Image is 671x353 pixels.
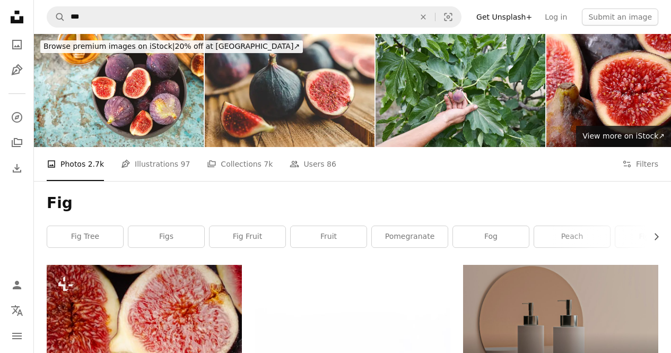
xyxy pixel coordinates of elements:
[43,42,300,50] span: 20% off at [GEOGRAPHIC_DATA] ↗
[538,8,573,25] a: Log in
[121,147,190,181] a: Illustrations 97
[291,226,367,247] a: fruit
[376,34,545,147] img: Worker harvesting figs in his organic garden
[6,107,28,128] a: Explore
[647,226,658,247] button: scroll list to the right
[6,132,28,153] a: Collections
[47,6,461,28] form: Find visuals sitewide
[435,7,461,27] button: Visual search
[470,8,538,25] a: Get Unsplash+
[128,226,204,247] a: figs
[43,42,175,50] span: Browse premium images on iStock |
[372,226,448,247] a: pomegranate
[264,158,273,170] span: 7k
[622,147,658,181] button: Filters
[6,6,28,30] a: Home — Unsplash
[47,7,65,27] button: Search Unsplash
[534,226,610,247] a: peach
[290,147,336,181] a: Users 86
[34,34,309,59] a: Browse premium images on iStock|20% off at [GEOGRAPHIC_DATA]↗
[327,158,336,170] span: 86
[6,59,28,81] a: Illustrations
[6,325,28,347] button: Menu
[582,8,658,25] button: Submit an image
[412,7,435,27] button: Clear
[576,126,671,147] a: View more on iStock↗
[47,226,123,247] a: fig tree
[453,226,529,247] a: fog
[582,132,665,140] span: View more on iStock ↗
[207,147,273,181] a: Collections 7k
[47,194,658,213] h1: Fig
[6,158,28,179] a: Download History
[6,274,28,296] a: Log in / Sign up
[205,34,374,147] img: A few figs in a bowl on an old wooden background.
[210,226,285,247] a: fig fruit
[6,300,28,321] button: Language
[6,34,28,55] a: Photos
[34,34,204,147] img: Fresh figs and honey on rustic background
[181,158,190,170] span: 97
